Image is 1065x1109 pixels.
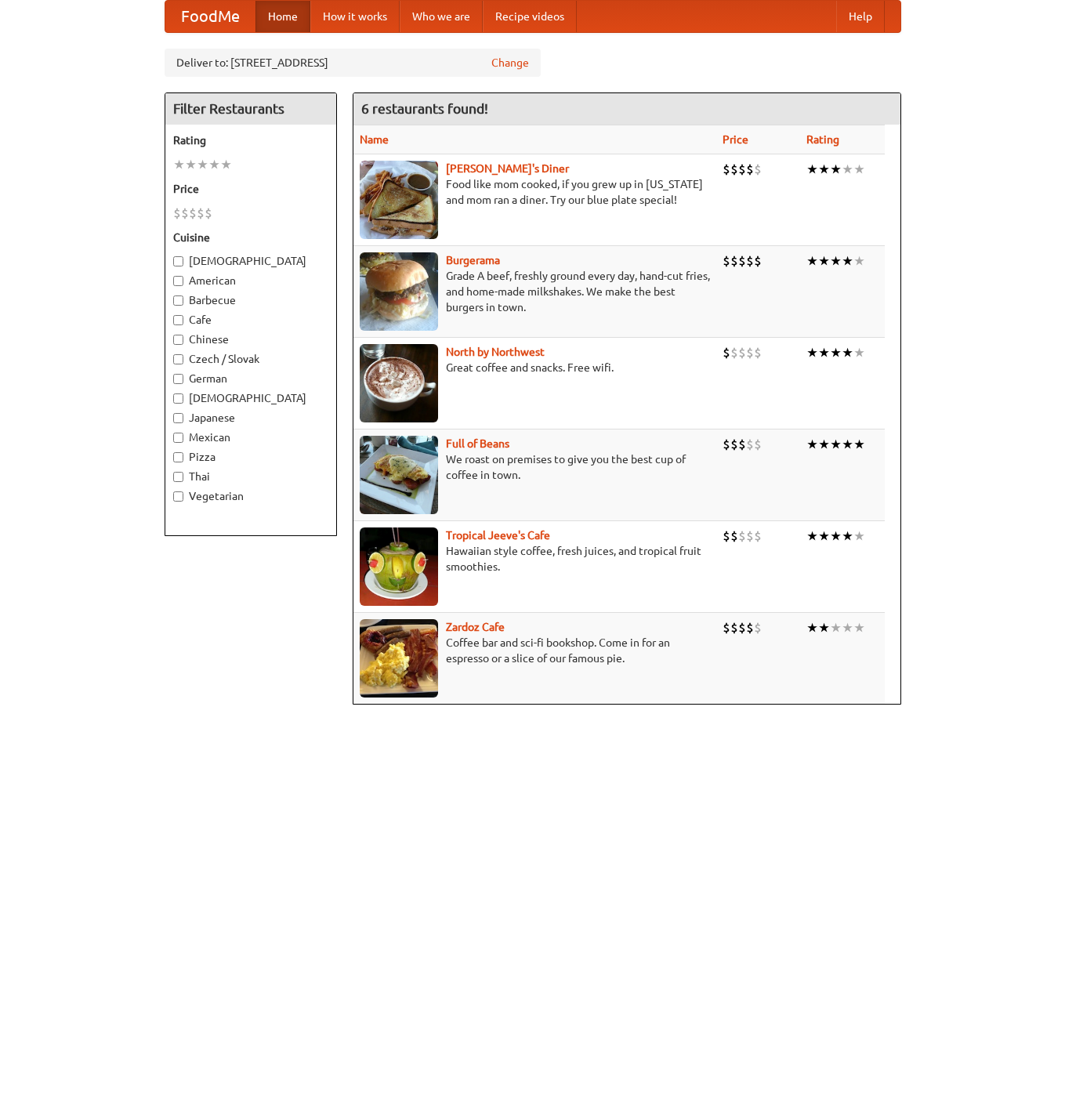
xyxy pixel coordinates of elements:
[746,619,754,636] li: $
[360,619,438,698] img: zardoz.jpg
[220,156,232,173] li: ★
[830,436,842,453] li: ★
[491,55,529,71] a: Change
[310,1,400,32] a: How it works
[842,619,853,636] li: ★
[173,276,183,286] input: American
[730,344,738,361] li: $
[853,436,865,453] li: ★
[173,205,181,222] li: $
[830,161,842,178] li: ★
[754,161,762,178] li: $
[446,254,500,266] a: Burgerama
[806,133,839,146] a: Rating
[446,346,545,358] a: North by Northwest
[842,527,853,545] li: ★
[173,488,328,504] label: Vegetarian
[446,529,550,542] b: Tropical Jeeve's Cafe
[360,176,710,208] p: Food like mom cooked, if you grew up in [US_STATE] and mom ran a diner. Try our blue plate special!
[723,619,730,636] li: $
[360,268,710,315] p: Grade A beef, freshly ground every day, hand-cut fries, and home-made milkshakes. We make the bes...
[818,436,830,453] li: ★
[746,527,754,545] li: $
[853,619,865,636] li: ★
[255,1,310,32] a: Home
[173,433,183,443] input: Mexican
[738,344,746,361] li: $
[853,527,865,545] li: ★
[173,374,183,384] input: German
[360,527,438,606] img: jeeves.jpg
[754,527,762,545] li: $
[730,161,738,178] li: $
[173,273,328,288] label: American
[360,360,710,375] p: Great coffee and snacks. Free wifi.
[746,436,754,453] li: $
[446,621,505,633] a: Zardoz Cafe
[360,436,438,514] img: beans.jpg
[806,527,818,545] li: ★
[853,344,865,361] li: ★
[738,527,746,545] li: $
[173,315,183,325] input: Cafe
[446,437,509,450] a: Full of Beans
[360,252,438,331] img: burgerama.jpg
[165,1,255,32] a: FoodMe
[730,252,738,270] li: $
[746,252,754,270] li: $
[483,1,577,32] a: Recipe videos
[738,161,746,178] li: $
[400,1,483,32] a: Who we are
[173,371,328,386] label: German
[806,436,818,453] li: ★
[842,161,853,178] li: ★
[818,161,830,178] li: ★
[173,410,328,426] label: Japanese
[730,619,738,636] li: $
[738,436,746,453] li: $
[181,205,189,222] li: $
[746,344,754,361] li: $
[360,451,710,483] p: We roast on premises to give you the best cup of coffee in town.
[360,635,710,666] p: Coffee bar and sci-fi bookshop. Come in for an espresso or a slice of our famous pie.
[842,344,853,361] li: ★
[361,101,488,116] ng-pluralize: 6 restaurants found!
[853,161,865,178] li: ★
[173,292,328,308] label: Barbecue
[730,527,738,545] li: $
[173,332,328,347] label: Chinese
[173,253,328,269] label: [DEMOGRAPHIC_DATA]
[173,472,183,482] input: Thai
[830,619,842,636] li: ★
[754,252,762,270] li: $
[738,619,746,636] li: $
[360,133,389,146] a: Name
[818,619,830,636] li: ★
[173,132,328,148] h5: Rating
[830,344,842,361] li: ★
[173,295,183,306] input: Barbecue
[754,436,762,453] li: $
[208,156,220,173] li: ★
[723,252,730,270] li: $
[738,252,746,270] li: $
[806,344,818,361] li: ★
[853,252,865,270] li: ★
[173,413,183,423] input: Japanese
[173,452,183,462] input: Pizza
[818,344,830,361] li: ★
[446,162,569,175] a: [PERSON_NAME]'s Diner
[806,161,818,178] li: ★
[173,469,328,484] label: Thai
[189,205,197,222] li: $
[806,252,818,270] li: ★
[173,312,328,328] label: Cafe
[723,161,730,178] li: $
[173,390,328,406] label: [DEMOGRAPHIC_DATA]
[173,335,183,345] input: Chinese
[185,156,197,173] li: ★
